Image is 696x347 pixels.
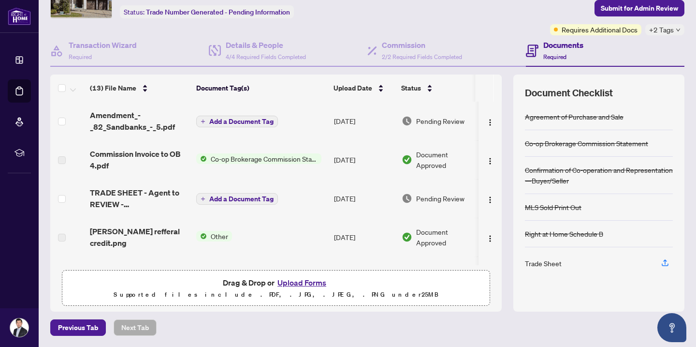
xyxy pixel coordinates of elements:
[416,193,464,204] span: Pending Review
[416,264,476,286] span: Document Approved
[90,148,188,171] span: Commission Invoice to OB 4.pdf
[10,318,29,337] img: Profile Icon
[209,196,274,202] span: Add a Document Tag
[226,53,306,60] span: 4/4 Required Fields Completed
[114,319,157,336] button: Next Tab
[525,138,648,149] div: Co-op Brokerage Commission Statement
[397,75,479,102] th: Status
[209,118,274,125] span: Add a Document Tag
[482,152,498,167] button: Logo
[382,39,462,51] h4: Commission
[62,271,490,306] span: Drag & Drop orUpload FormsSupported files include .PDF, .JPG, .JPEG, .PNG under25MB
[525,86,613,100] span: Document Checklist
[192,75,330,102] th: Document Tag(s)
[196,193,278,205] button: Add a Document Tag
[382,53,462,60] span: 2/2 Required Fields Completed
[562,24,638,35] span: Requires Additional Docs
[8,7,31,25] img: logo
[543,53,566,60] span: Required
[486,235,494,242] img: Logo
[196,231,232,241] button: Status IconOther
[201,119,205,124] span: plus
[196,193,278,205] button: Add a Document Tag
[69,39,137,51] h4: Transaction Wizard
[90,83,136,93] span: (13) File Name
[196,153,207,164] img: Status Icon
[482,229,498,245] button: Logo
[196,116,278,127] button: Add a Document Tag
[207,153,321,164] span: Co-op Brokerage Commission Statement
[486,119,494,126] img: Logo
[196,231,207,241] img: Status Icon
[86,75,192,102] th: (13) File Name
[50,319,106,336] button: Previous Tab
[330,179,398,218] td: [DATE]
[90,109,188,133] span: Amendment_-_82_Sandbanks_-_5.pdf
[486,157,494,165] img: Logo
[196,115,278,128] button: Add a Document Tag
[330,256,398,293] td: [DATE]
[58,320,98,335] span: Previous Tab
[482,113,498,129] button: Logo
[330,75,397,102] th: Upload Date
[330,102,398,140] td: [DATE]
[416,149,476,170] span: Document Approved
[402,154,412,165] img: Document Status
[330,218,398,256] td: [DATE]
[525,165,673,186] div: Confirmation of Co-operation and Representation—Buyer/Seller
[416,116,464,126] span: Pending Review
[226,39,306,51] h4: Details & People
[525,228,603,239] div: Right at Home Schedule B
[275,276,329,289] button: Upload Forms
[223,276,329,289] span: Drag & Drop or
[330,140,398,179] td: [DATE]
[525,258,562,269] div: Trade Sheet
[486,196,494,204] img: Logo
[201,196,205,201] span: plus
[333,83,372,93] span: Upload Date
[649,24,674,35] span: +2 Tags
[543,39,583,51] h4: Documents
[416,226,476,248] span: Document Approved
[657,313,686,342] button: Open asap
[525,111,623,122] div: Agreement of Purchase and Sale
[69,53,92,60] span: Required
[402,116,412,126] img: Document Status
[402,232,412,242] img: Document Status
[90,226,188,249] span: [PERSON_NAME] refferal credit.png
[90,187,188,210] span: TRADE SHEET - Agent to REVIEW - [STREET_ADDRESS]pdf
[402,193,412,204] img: Document Status
[482,191,498,206] button: Logo
[401,83,421,93] span: Status
[525,202,581,212] div: MLS Sold Print Out
[601,0,678,16] span: Submit for Admin Review
[146,8,290,16] span: Trade Number Generated - Pending Information
[68,289,484,301] p: Supported files include .PDF, .JPG, .JPEG, .PNG under 25 MB
[196,153,321,164] button: Status IconCo-op Brokerage Commission Statement
[676,28,681,32] span: down
[120,5,294,18] div: Status:
[207,231,232,241] span: Other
